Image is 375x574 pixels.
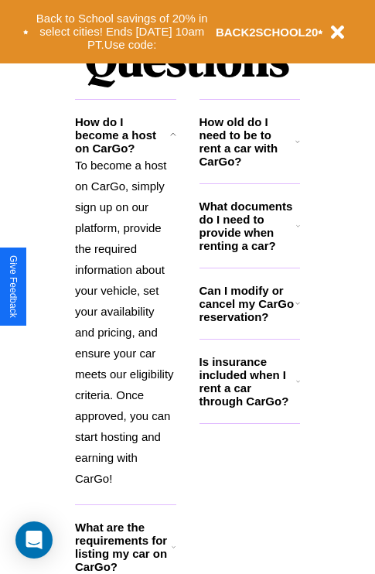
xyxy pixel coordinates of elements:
h3: Can I modify or cancel my CarGo reservation? [199,284,295,323]
h3: How old do I need to be to rent a car with CarGo? [199,115,296,168]
h3: What documents do I need to provide when renting a car? [199,200,297,252]
h3: What are the requirements for listing my car on CarGo? [75,521,172,573]
button: Back to School savings of 20% in select cities! Ends [DATE] 10am PT.Use code: [29,8,216,56]
b: BACK2SCHOOL20 [216,26,319,39]
p: To become a host on CarGo, simply sign up on our platform, provide the required information about... [75,155,176,489]
h3: Is insurance included when I rent a car through CarGo? [199,355,296,408]
div: Give Feedback [8,255,19,318]
div: Open Intercom Messenger [15,521,53,559]
h3: How do I become a host on CarGo? [75,115,170,155]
